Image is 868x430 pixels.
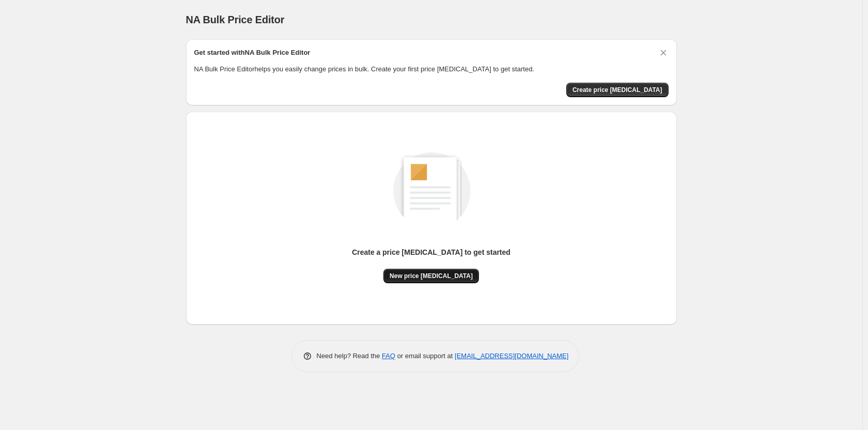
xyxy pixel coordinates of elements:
p: NA Bulk Price Editor helps you easily change prices in bulk. Create your first price [MEDICAL_DAT... [194,64,669,74]
span: Need help? Read the [317,352,382,360]
h2: Get started with NA Bulk Price Editor [194,48,311,58]
span: New price [MEDICAL_DATA] [390,272,473,280]
button: Dismiss card [658,48,669,58]
span: or email support at [395,352,455,360]
span: NA Bulk Price Editor [186,14,285,25]
p: Create a price [MEDICAL_DATA] to get started [352,247,510,257]
a: [EMAIL_ADDRESS][DOMAIN_NAME] [455,352,568,360]
button: Create price change job [566,83,669,97]
a: FAQ [382,352,395,360]
span: Create price [MEDICAL_DATA] [572,86,662,94]
button: New price [MEDICAL_DATA] [383,269,479,283]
